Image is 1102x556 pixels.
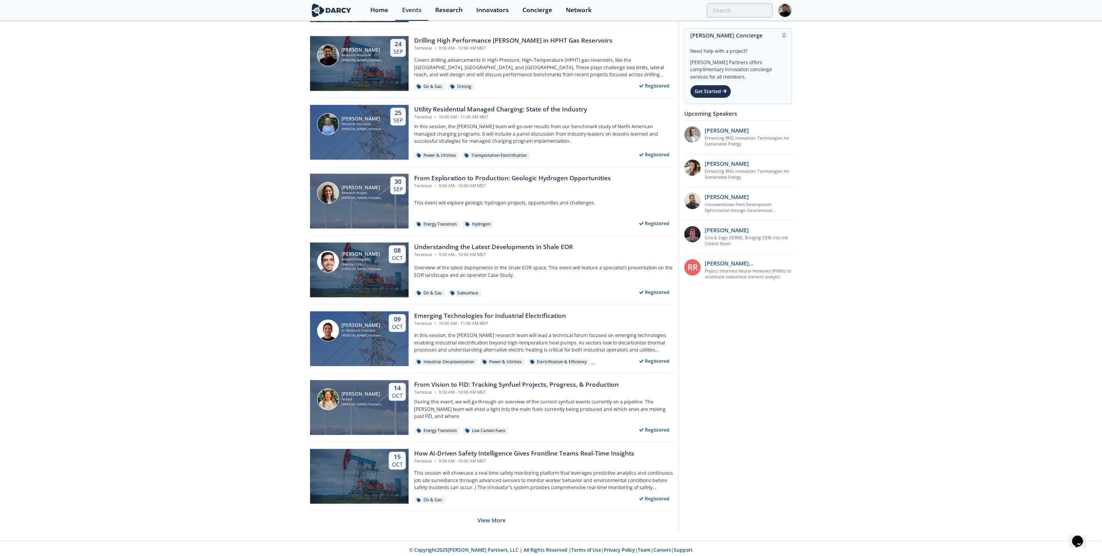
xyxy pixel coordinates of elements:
[1069,525,1094,548] iframe: chat widget
[448,290,481,297] div: Subsurface
[342,333,382,338] div: [PERSON_NAME] Partners
[393,117,403,124] div: Sep
[310,449,673,504] a: 15 Oct How AI-Driven Safety Intelligence Gives Frontline Teams Real-Time Insights Technical • 9:0...
[707,3,773,18] input: Advanced Search
[310,174,673,228] a: Julieta Vidal [PERSON_NAME] Research Analyst [PERSON_NAME] Partners 30 Sep From Exploration to Pr...
[342,127,382,132] div: [PERSON_NAME] Partners
[342,122,382,127] div: Research Associate
[684,226,701,242] img: accc9a8e-a9c1-4d58-ae37-132228efcf55
[477,511,506,530] button: Load more content
[392,461,403,468] div: Oct
[414,264,673,279] p: Overview of the latest deployments in the Shale EOR space. This event will feature a specialist’s...
[342,257,382,267] div: Research Program Director - O&G / Sustainability
[414,152,459,159] div: Power & Utilities
[636,356,673,366] div: Registered
[342,391,382,397] div: [PERSON_NAME]
[317,113,339,135] img: Elizabeth Wilson
[262,547,840,554] p: © Copyright 2025 [PERSON_NAME] Partners, LLC | All Rights Reserved | | | | |
[690,55,786,81] div: [PERSON_NAME] Partners offers complimentary innovation concierge services for all members.
[342,323,382,328] div: [PERSON_NAME]
[402,7,422,13] div: Events
[310,36,673,91] a: Arsalan Ansari [PERSON_NAME] Research Associate [PERSON_NAME] Partners 24 Sep Drilling High Perfo...
[636,287,673,297] div: Registered
[317,388,339,410] img: Catalina Zazkin
[705,268,792,281] a: Physics Informed Neural Networks (PINNs) to accelerate subsurface scenario analysis
[392,255,403,262] div: Oct
[636,219,673,228] div: Registered
[638,547,651,553] a: Team
[414,83,445,90] div: Oil & Gas
[414,221,460,228] div: Energy Transition
[342,397,382,402] div: Analyst
[392,453,403,461] div: 15
[414,290,445,297] div: Oil & Gas
[414,470,673,491] p: This session will showcase a real-time safety monitoring platform that leverages predictive analy...
[392,247,403,255] div: 08
[684,259,701,276] div: RR
[778,4,792,17] img: Profile
[342,328,382,333] div: Sr. Research Associate
[433,458,438,464] span: •
[342,116,382,122] div: [PERSON_NAME]
[636,494,673,504] div: Registered
[414,57,673,78] p: Covers drilling advancements in High-Pressure, High-Temperature (HPHT) gas reservoirs, like the [...
[414,242,573,252] div: Understanding the Latest Developments in Shale EOR
[414,359,477,366] div: Industrial Decarbonization
[435,7,463,13] div: Research
[414,427,460,434] div: Energy Transition
[317,251,339,273] img: Sami Sultan
[448,83,474,90] div: Drilling
[414,45,612,52] div: Technical 9:00 AM - 10:00 AM MDT
[433,389,438,395] span: •
[342,53,382,58] div: Research Associate
[342,267,382,272] div: [PERSON_NAME] Partners
[476,7,509,13] div: Innovators
[414,449,634,458] div: How AI-Driven Safety Intelligence Gives Frontline Teams Real-Time Insights
[433,114,438,120] span: •
[522,7,552,13] div: Concierge
[690,85,731,98] div: Get Started
[414,114,587,120] div: Technical 10:00 AM - 11:00 AM MDT
[705,226,749,234] p: [PERSON_NAME]
[342,185,382,190] div: [PERSON_NAME]
[684,160,701,176] img: 737ad19b-6c50-4cdf-92c7-29f5966a019e
[433,183,438,188] span: •
[414,311,566,321] div: Emerging Technologies for Industrial Electrification
[342,58,382,63] div: [PERSON_NAME] Partners
[414,183,611,189] div: Technical 9:00 AM - 10:00 AM MDT
[433,45,438,51] span: •
[342,402,382,407] div: [PERSON_NAME] Partners
[414,123,673,145] p: In this session, the [PERSON_NAME] team will go over results from our benchmark study of North Am...
[462,152,530,159] div: Transportation Electrification
[782,33,786,38] img: information.svg
[392,392,403,399] div: Oct
[414,380,619,389] div: From Vision to FID: Tracking Synfuel Projects, Progress, & Production
[317,182,339,204] img: Julieta Vidal
[414,199,673,206] p: This event will explore geologic hydrogen projects, opportunities and challenges.
[705,126,749,135] p: [PERSON_NAME]
[310,380,673,435] a: Catalina Zazkin [PERSON_NAME] Analyst [PERSON_NAME] Partners 14 Oct From Vision to FID: Tracking ...
[342,251,382,257] div: [PERSON_NAME]
[317,319,339,341] img: Juan Corrado
[342,190,382,195] div: Research Analyst
[310,311,673,366] a: Juan Corrado [PERSON_NAME] Sr. Research Associate [PERSON_NAME] Partners 09 Oct Emerging Technolo...
[393,40,403,48] div: 24
[705,202,792,214] a: Unconventional Field Development Optimization through Geochemical Fingerprinting Technology
[310,4,353,17] img: logo-wide.svg
[705,160,749,168] p: [PERSON_NAME]
[684,193,701,209] img: 2k2ez1SvSiOh3gKHmcgF
[414,174,611,183] div: From Exploration to Production: Geologic Hydrogen Opportunities
[342,47,382,53] div: [PERSON_NAME]
[414,458,634,465] div: Technical 9:00 AM - 10:00 AM MDT
[690,29,786,42] div: [PERSON_NAME] Concierge
[604,547,635,553] a: Privacy Policy
[636,150,673,160] div: Registered
[392,384,403,392] div: 14
[393,48,403,55] div: Sep
[342,195,382,201] div: [PERSON_NAME] Partners
[370,7,388,13] div: Home
[414,398,673,420] p: During this event, we will go through an overview of the current synfuel events currently on a pi...
[317,44,339,66] img: Arsalan Ansari
[414,389,619,396] div: Technical 9:00 AM - 10:00 AM MDT
[463,221,494,228] div: Hydrogen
